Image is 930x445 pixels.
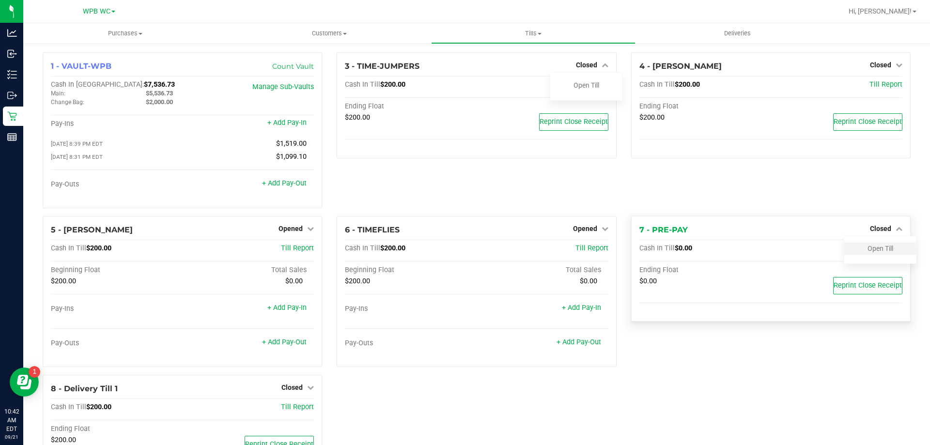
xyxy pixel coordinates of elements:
[431,23,635,44] a: Tills
[51,244,86,252] span: Cash In Till
[285,277,303,285] span: $0.00
[345,225,400,234] span: 6 - TIMEFLIES
[639,277,657,285] span: $0.00
[51,61,111,71] span: 1 - VAULT-WPB
[51,90,65,97] span: Main:
[262,179,307,187] a: + Add Pay-Out
[639,102,771,111] div: Ending Float
[51,266,183,275] div: Beginning Float
[267,304,307,312] a: + Add Pay-In
[228,29,431,38] span: Customers
[51,80,144,89] span: Cash In [GEOGRAPHIC_DATA]:
[711,29,764,38] span: Deliveries
[345,102,477,111] div: Ending Float
[580,277,597,285] span: $0.00
[380,244,405,252] span: $200.00
[51,305,183,313] div: Pay-Ins
[23,23,227,44] a: Purchases
[639,80,675,89] span: Cash In Till
[7,132,17,142] inline-svg: Reports
[345,305,477,313] div: Pay-Ins
[870,225,891,232] span: Closed
[29,366,40,378] iframe: Resource center unread badge
[86,244,111,252] span: $200.00
[281,403,314,411] a: Till Report
[7,28,17,38] inline-svg: Analytics
[573,225,597,232] span: Opened
[51,403,86,411] span: Cash In Till
[639,61,722,71] span: 4 - [PERSON_NAME]
[144,80,175,89] span: $7,536.73
[345,277,370,285] span: $200.00
[23,29,227,38] span: Purchases
[573,81,599,89] a: Open Till
[639,266,771,275] div: Ending Float
[51,153,103,160] span: [DATE] 8:31 PM EDT
[272,62,314,71] a: Count Vault
[51,425,183,433] div: Ending Float
[833,277,902,294] button: Reprint Close Receipt
[432,29,635,38] span: Tills
[10,368,39,397] iframe: Resource center
[7,91,17,100] inline-svg: Outbound
[834,281,902,290] span: Reprint Close Receipt
[345,244,380,252] span: Cash In Till
[51,180,183,189] div: Pay-Outs
[252,83,314,91] a: Manage Sub-Vaults
[51,120,183,128] div: Pay-Ins
[380,80,405,89] span: $200.00
[675,244,692,252] span: $0.00
[345,266,477,275] div: Beginning Float
[276,153,307,161] span: $1,099.10
[540,118,608,126] span: Reprint Close Receipt
[868,245,893,252] a: Open Till
[635,23,839,44] a: Deliveries
[83,7,110,15] span: WPB WC
[345,80,380,89] span: Cash In Till
[639,225,688,234] span: 7 - PRE-PAY
[51,99,84,106] span: Change Bag:
[575,244,608,252] a: Till Report
[4,433,19,441] p: 09/21
[227,23,431,44] a: Customers
[51,225,133,234] span: 5 - [PERSON_NAME]
[562,304,601,312] a: + Add Pay-In
[870,61,891,69] span: Closed
[51,384,118,393] span: 8 - Delivery Till 1
[51,339,183,348] div: Pay-Outs
[183,266,314,275] div: Total Sales
[833,113,902,131] button: Reprint Close Receipt
[51,436,76,444] span: $200.00
[146,90,173,97] span: $5,536.73
[639,113,665,122] span: $200.00
[279,225,303,232] span: Opened
[7,111,17,121] inline-svg: Retail
[869,80,902,89] a: Till Report
[345,339,477,348] div: Pay-Outs
[146,98,173,106] span: $2,000.00
[86,403,111,411] span: $200.00
[281,244,314,252] a: Till Report
[345,113,370,122] span: $200.00
[834,118,902,126] span: Reprint Close Receipt
[276,139,307,148] span: $1,519.00
[477,266,608,275] div: Total Sales
[51,277,76,285] span: $200.00
[7,70,17,79] inline-svg: Inventory
[281,384,303,391] span: Closed
[4,407,19,433] p: 10:42 AM EDT
[51,140,103,147] span: [DATE] 8:39 PM EDT
[557,338,601,346] a: + Add Pay-Out
[7,49,17,59] inline-svg: Inbound
[267,119,307,127] a: + Add Pay-In
[639,244,675,252] span: Cash In Till
[675,80,700,89] span: $200.00
[262,338,307,346] a: + Add Pay-Out
[849,7,912,15] span: Hi, [PERSON_NAME]!
[345,61,419,71] span: 3 - TIME-JUMPERS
